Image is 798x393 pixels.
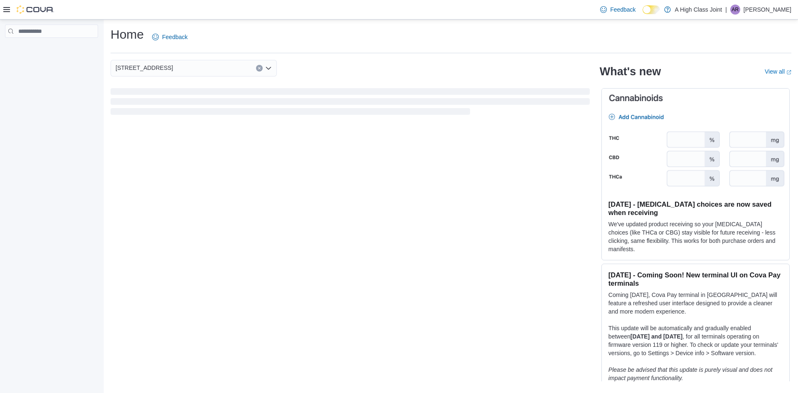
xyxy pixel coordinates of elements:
p: Coming [DATE], Cova Pay terminal in [GEOGRAPHIC_DATA] will feature a refreshed user interface des... [608,291,783,316]
svg: External link [786,70,791,75]
span: [STREET_ADDRESS] [116,63,173,73]
p: We've updated product receiving so your [MEDICAL_DATA] choices (like THCa or CBG) stay visible fo... [608,220,783,253]
div: Alexa Rushton [730,5,740,15]
span: Loading [111,90,590,116]
p: A High Class Joint [675,5,722,15]
span: Feedback [162,33,187,41]
a: Feedback [149,29,191,45]
a: Feedback [597,1,639,18]
h1: Home [111,26,144,43]
nav: Complex example [5,40,98,59]
p: [PERSON_NAME] [744,5,791,15]
span: Feedback [610,5,635,14]
em: Please be advised that this update is purely visual and does not impact payment functionality. [608,366,773,381]
input: Dark Mode [643,5,660,14]
p: This update will be automatically and gradually enabled between , for all terminals operating on ... [608,324,783,357]
strong: [DATE] and [DATE] [631,333,682,340]
span: Dark Mode [643,14,643,15]
p: | [725,5,727,15]
a: View allExternal link [765,68,791,75]
button: Clear input [256,65,263,72]
img: Cova [17,5,54,14]
h2: What's new [600,65,661,78]
span: AR [732,5,739,15]
button: Open list of options [265,65,272,72]
h3: [DATE] - Coming Soon! New terminal UI on Cova Pay terminals [608,271,783,287]
h3: [DATE] - [MEDICAL_DATA] choices are now saved when receiving [608,200,783,217]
